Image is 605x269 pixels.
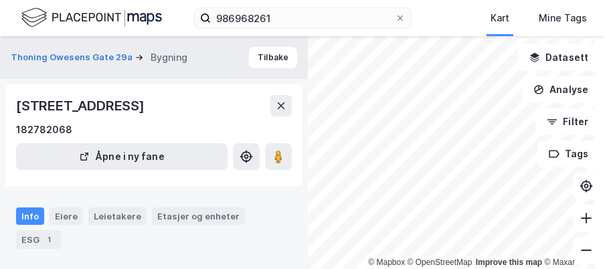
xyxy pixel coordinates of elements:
[518,44,600,71] button: Datasett
[522,76,600,103] button: Analyse
[535,108,600,135] button: Filter
[538,205,605,269] div: Kontrollprogram for chat
[16,122,72,138] div: 182782068
[476,258,542,267] a: Improve this map
[157,210,240,222] div: Etasjer og enheter
[368,258,405,267] a: Mapbox
[16,207,44,225] div: Info
[539,10,587,26] div: Mine Tags
[11,51,135,64] button: Thoning Owesens Gate 29a
[42,233,56,246] div: 1
[16,95,147,116] div: [STREET_ADDRESS]
[408,258,472,267] a: OpenStreetMap
[16,230,61,249] div: ESG
[50,207,83,225] div: Eiere
[211,8,395,28] input: Søk på adresse, matrikkel, gårdeiere, leietakere eller personer
[88,207,147,225] div: Leietakere
[491,10,509,26] div: Kart
[538,205,605,269] iframe: Chat Widget
[249,47,297,68] button: Tilbake
[151,50,187,66] div: Bygning
[537,141,600,167] button: Tags
[21,6,162,29] img: logo.f888ab2527a4732fd821a326f86c7f29.svg
[16,143,228,170] button: Åpne i ny fane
